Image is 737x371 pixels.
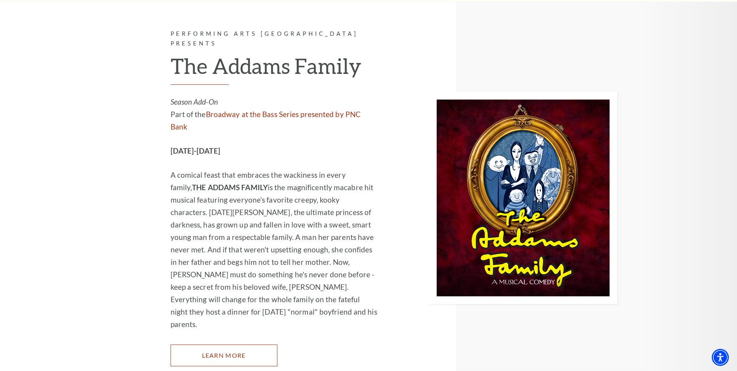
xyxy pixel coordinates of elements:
[171,96,378,133] p: Part of the
[171,53,378,85] h2: The Addams Family
[712,349,729,366] div: Accessibility Menu
[171,97,218,106] em: Season Add-On
[171,345,277,366] a: Learn More The Addams Family
[171,29,378,49] p: Performing Arts [GEOGRAPHIC_DATA] Presents
[171,110,361,131] a: Broadway at the Bass Series presented by PNC Bank
[171,169,378,331] p: A comical feast that embraces the wackiness in every family, is the magnificently macabre hit mus...
[192,183,268,192] strong: THE ADDAMS FAMILY
[171,146,220,155] strong: [DATE]-[DATE]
